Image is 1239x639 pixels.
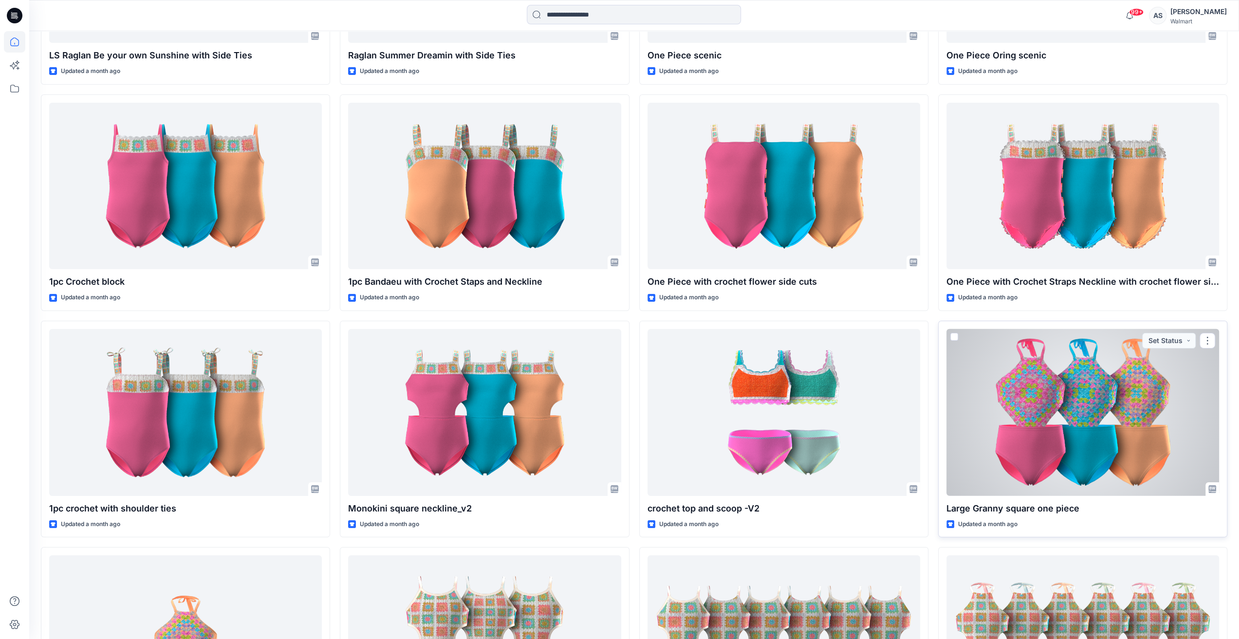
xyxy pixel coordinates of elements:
span: 99+ [1129,8,1144,16]
p: Updated a month ago [659,292,719,303]
div: [PERSON_NAME] [1170,6,1227,18]
p: Updated a month ago [61,292,120,303]
p: 1pc Crochet block [49,275,322,289]
p: crochet top and scoop -V2 [647,502,920,515]
p: 1pc Bandaeu with Crochet Staps and Neckline [348,275,621,289]
a: One Piece with Crochet Straps Neckline with crochet flower side cuts [946,103,1219,270]
p: Monokini square neckline_v2 [348,502,621,515]
p: Updated a month ago [360,519,419,529]
p: Updated a month ago [61,66,120,76]
p: LS Raglan Be your own Sunshine with Side Ties [49,49,322,62]
p: Updated a month ago [659,519,719,529]
a: Monokini square neckline_v2 [348,329,621,496]
a: crochet top and scoop -V2 [647,329,920,496]
p: Updated a month ago [958,292,1017,303]
p: Updated a month ago [659,66,719,76]
a: 1pc Bandaeu with Crochet Staps and Neckline [348,103,621,270]
p: Updated a month ago [958,519,1017,529]
a: Large Granny square one piece [946,329,1219,496]
a: 1pc Crochet block [49,103,322,270]
p: One Piece with crochet flower side cuts [647,275,920,289]
p: One Piece scenic [647,49,920,62]
p: One Piece with Crochet Straps Neckline with crochet flower side cuts [946,275,1219,289]
p: Updated a month ago [61,519,120,529]
div: AS [1149,7,1166,24]
p: Large Granny square one piece [946,502,1219,515]
div: Walmart [1170,18,1227,25]
p: Raglan Summer Dreamin with Side Ties [348,49,621,62]
p: Updated a month ago [958,66,1017,76]
a: 1pc crochet with shoulder ties [49,329,322,496]
p: Updated a month ago [360,66,419,76]
p: Updated a month ago [360,292,419,303]
a: One Piece with crochet flower side cuts [647,103,920,270]
p: One Piece Oring scenic [946,49,1219,62]
p: 1pc crochet with shoulder ties [49,502,322,515]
